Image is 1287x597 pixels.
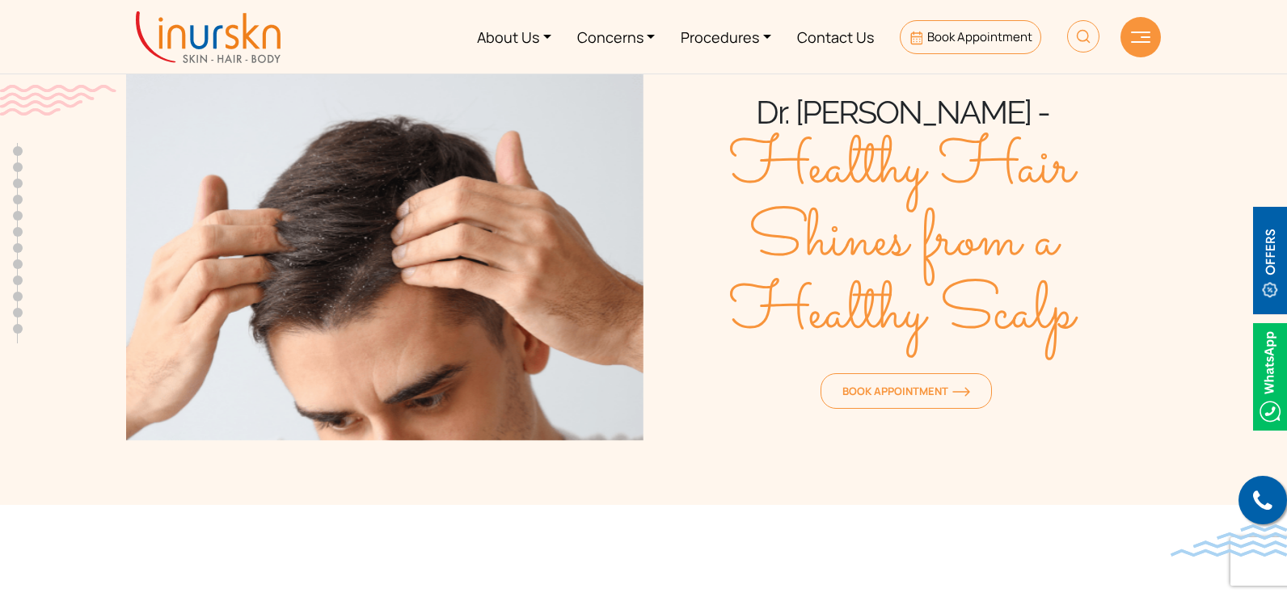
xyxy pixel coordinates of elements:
[643,92,1161,132] div: Dr. [PERSON_NAME] -
[1253,366,1287,384] a: Whatsappicon
[952,387,970,397] img: orange-arrow
[842,384,970,398] span: Book Appointment
[564,6,669,67] a: Concerns
[1253,323,1287,431] img: Whatsappicon
[927,28,1032,45] span: Book Appointment
[668,6,784,67] a: Procedures
[643,132,1161,351] h1: Healthy Hair Shines from a Healthy Scalp
[136,11,281,63] img: inurskn-logo
[1067,20,1099,53] img: HeaderSearch
[1131,32,1150,43] img: hamLine.svg
[821,373,992,409] a: Book Appointmentorange-arrow
[900,20,1041,54] a: Book Appointment
[126,65,643,440] img: Banner Image
[1171,524,1287,557] img: bluewave
[784,6,887,67] a: Contact Us
[1253,207,1287,314] img: offerBt
[464,6,564,67] a: About Us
